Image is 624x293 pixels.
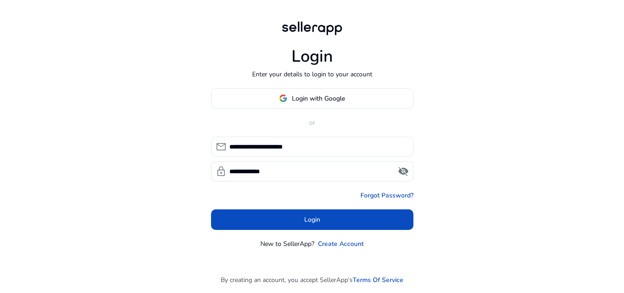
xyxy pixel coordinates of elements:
a: Terms Of Service [353,275,403,285]
h1: Login [291,47,333,66]
img: google-logo.svg [279,94,287,102]
a: Forgot Password? [360,191,413,200]
span: mail [216,141,227,152]
p: New to SellerApp? [260,239,314,249]
button: Login [211,209,413,230]
span: visibility_off [398,166,409,177]
button: Login with Google [211,88,413,109]
a: Create Account [318,239,364,249]
p: or [211,118,413,128]
span: lock [216,166,227,177]
p: Enter your details to login to your account [252,69,372,79]
span: Login with Google [292,94,345,103]
span: Login [304,215,320,224]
